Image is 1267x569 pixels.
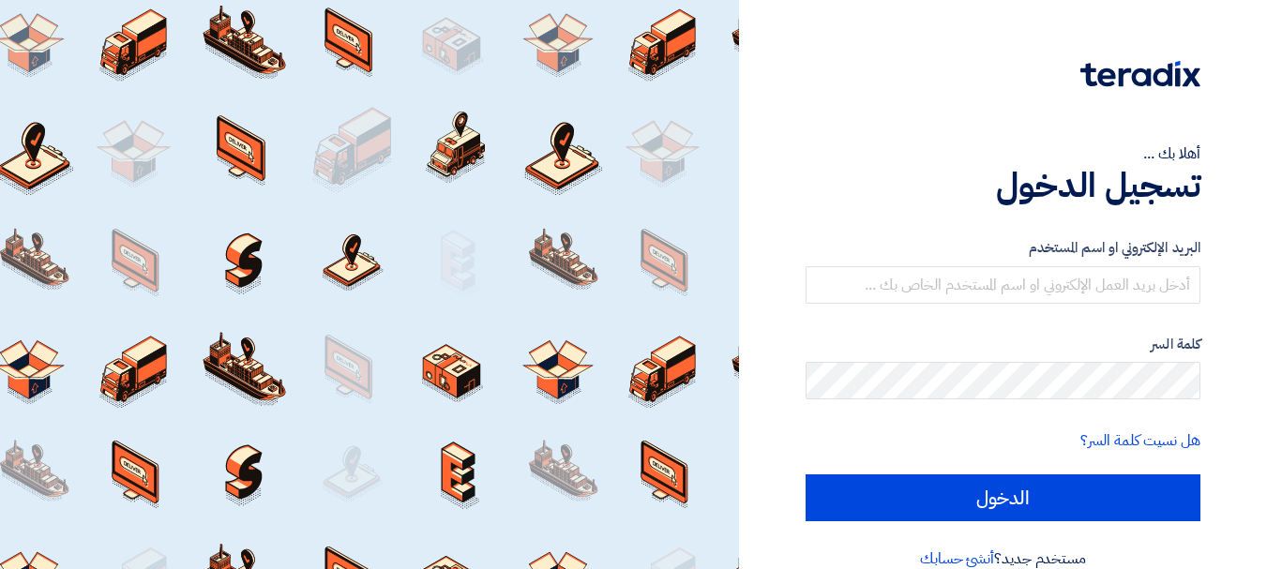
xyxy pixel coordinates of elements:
label: كلمة السر [806,334,1200,355]
input: الدخول [806,474,1200,521]
label: البريد الإلكتروني او اسم المستخدم [806,237,1200,259]
h1: تسجيل الدخول [806,165,1200,206]
img: Teradix logo [1080,61,1200,87]
input: أدخل بريد العمل الإلكتروني او اسم المستخدم الخاص بك ... [806,266,1200,304]
a: هل نسيت كلمة السر؟ [1080,429,1200,452]
div: أهلا بك ... [806,142,1200,165]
